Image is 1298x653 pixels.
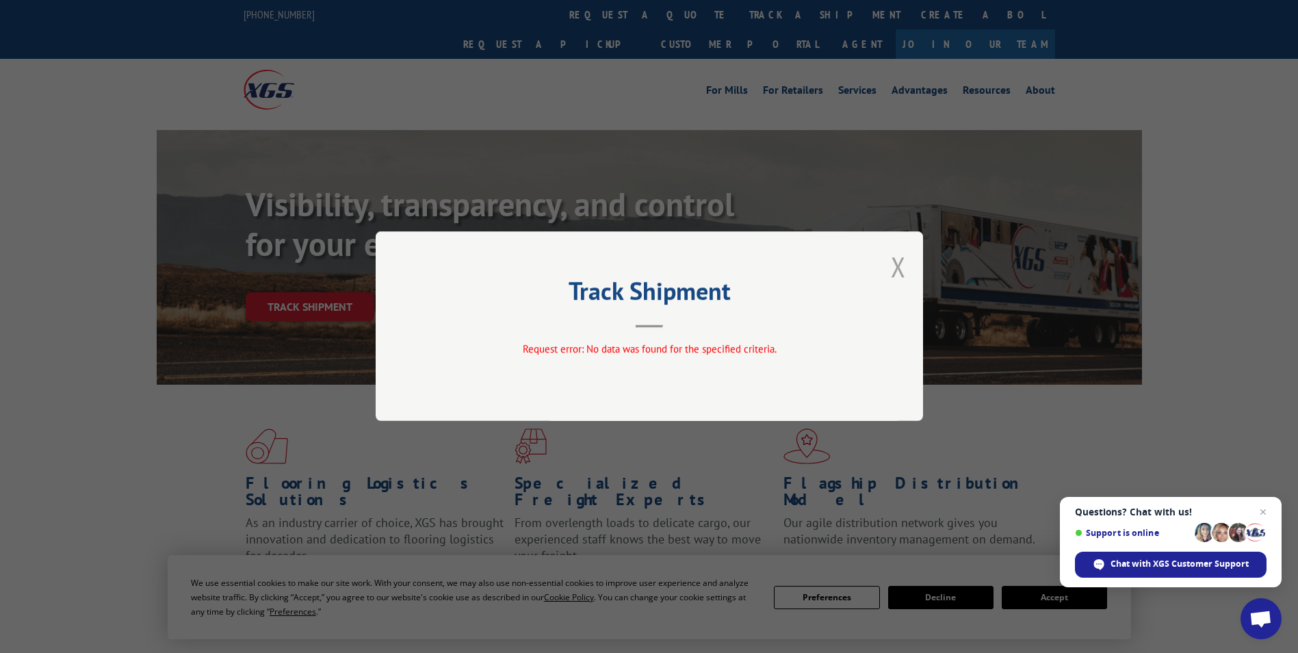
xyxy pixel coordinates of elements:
[1075,528,1190,538] span: Support is online
[1111,558,1249,570] span: Chat with XGS Customer Support
[891,248,906,285] button: Close modal
[522,343,776,356] span: Request error: No data was found for the specified criteria.
[1241,598,1282,639] div: Open chat
[1075,552,1267,578] div: Chat with XGS Customer Support
[444,281,855,307] h2: Track Shipment
[1075,507,1267,517] span: Questions? Chat with us!
[1255,504,1271,520] span: Close chat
